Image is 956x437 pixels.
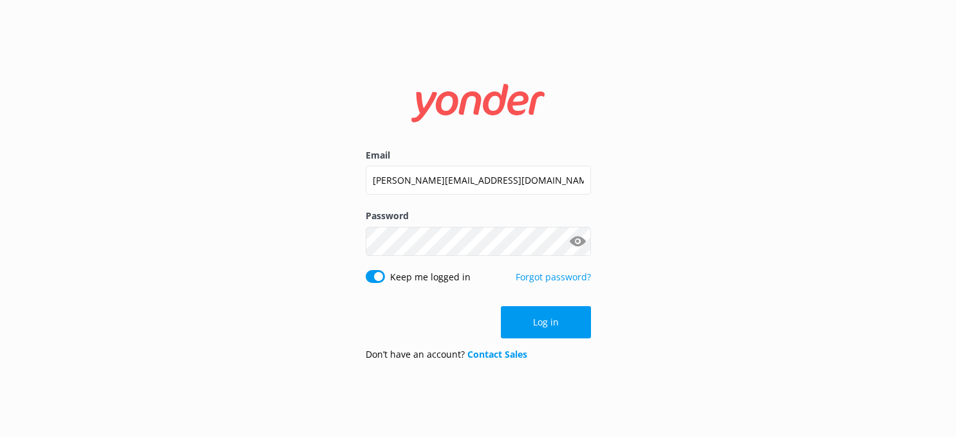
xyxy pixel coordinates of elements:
button: Log in [501,306,591,338]
a: Forgot password? [516,271,591,283]
label: Keep me logged in [390,270,471,284]
button: Show password [565,228,591,254]
label: Password [366,209,591,223]
label: Email [366,148,591,162]
p: Don’t have an account? [366,347,527,362]
a: Contact Sales [467,348,527,360]
input: user@emailaddress.com [366,166,591,195]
